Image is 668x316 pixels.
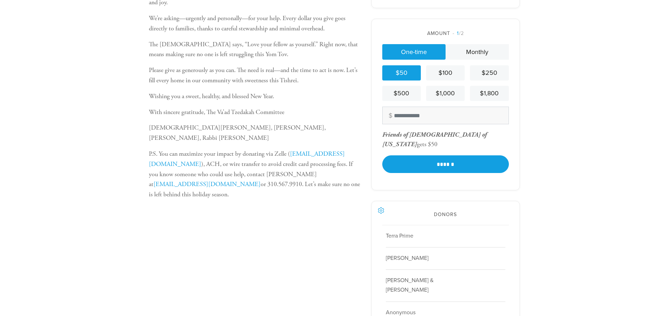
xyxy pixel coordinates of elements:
[453,30,464,36] span: /2
[149,40,360,60] p: The [DEMOGRAPHIC_DATA] says, “Love your fellow as yourself.” Right now, that means making sure no...
[149,149,360,200] p: P.S. You can maximize your impact by donating via Zelle ( ), ACH, or wire transfer to avoid credi...
[382,86,421,101] a: $500
[149,65,360,86] p: Please give as generously as you can. The need is real—and the time to act is now. Let’s fill eve...
[386,277,434,293] span: [PERSON_NAME] & [PERSON_NAME]
[385,89,418,98] div: $500
[382,131,487,148] div: gets
[149,13,360,34] p: We’re asking—urgently and personally—for your help. Every dollar you give goes directly to famili...
[149,107,360,118] p: With sincere gratitude, The Va’ad Tzedakah Committee
[382,30,509,37] div: Amount
[446,44,509,60] a: Monthly
[426,65,465,81] a: $100
[386,232,413,239] span: Terra Prime
[382,44,446,60] a: One-time
[385,68,418,78] div: $50
[382,131,487,148] span: Friends of [DEMOGRAPHIC_DATA] of [US_STATE]
[428,140,437,148] div: $50
[149,150,345,168] a: [EMAIL_ADDRESS][DOMAIN_NAME]
[429,89,462,98] div: $1,000
[470,65,509,81] a: $250
[382,212,509,218] h2: Donors
[386,255,429,262] span: [PERSON_NAME]
[382,65,421,81] a: $50
[153,180,261,188] a: [EMAIL_ADDRESS][DOMAIN_NAME]
[426,86,465,101] a: $1,000
[149,123,360,143] p: [DEMOGRAPHIC_DATA][PERSON_NAME], [PERSON_NAME], [PERSON_NAME], Rabbi [PERSON_NAME]
[429,68,462,78] div: $100
[473,89,506,98] div: $1,800
[473,68,506,78] div: $250
[457,30,459,36] span: 1
[149,91,360,102] p: Wishing you a sweet, healthy, and blessed New Year.
[470,86,509,101] a: $1,800
[386,309,416,316] span: Anonymous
